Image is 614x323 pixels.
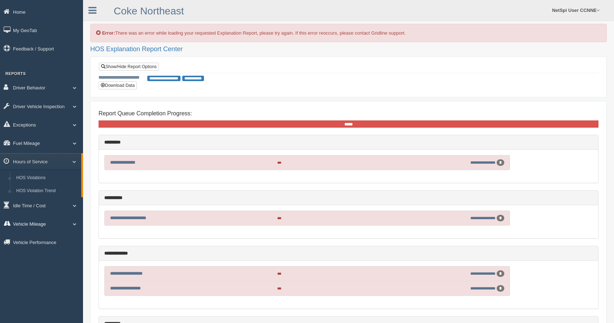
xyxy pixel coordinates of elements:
a: HOS Violation Trend [13,185,81,198]
div: There was an error while loading your requested Explanation Report, please try again. If this err... [90,24,607,42]
b: Error: [102,30,115,36]
a: HOS Violations [13,172,81,185]
button: Download Data [99,81,137,89]
h4: Report Queue Completion Progress: [99,110,598,117]
a: Show/Hide Report Options [99,63,159,71]
h2: HOS Explanation Report Center [90,46,607,53]
a: Coke Northeast [114,5,184,17]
